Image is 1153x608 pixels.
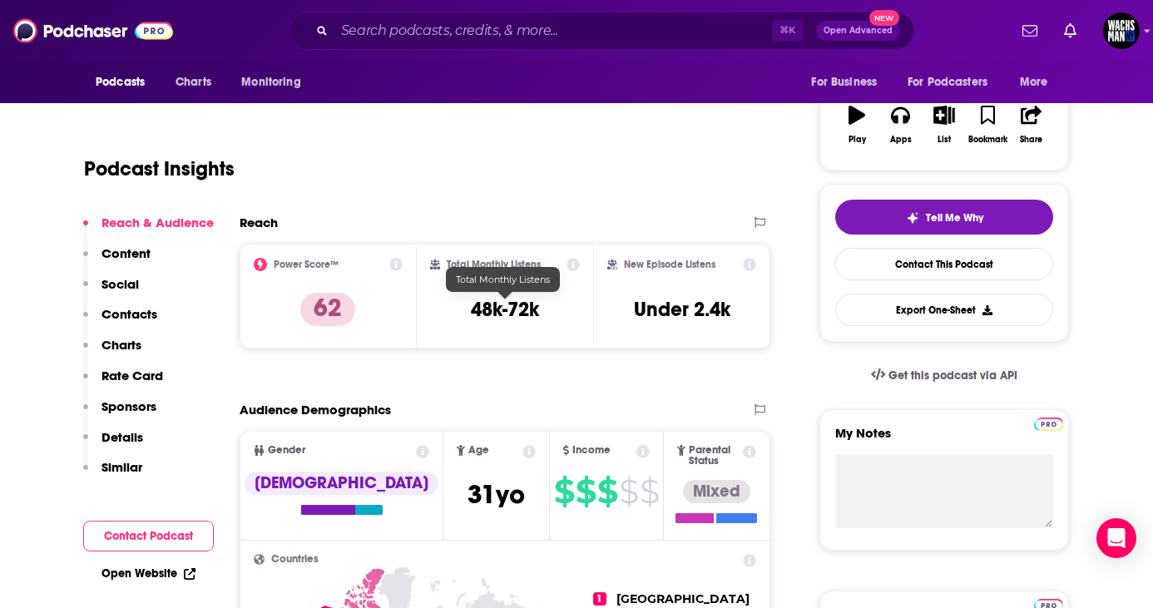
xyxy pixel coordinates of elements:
span: $ [554,478,574,505]
button: Content [83,245,151,276]
div: Mixed [683,480,750,503]
p: Social [101,276,139,292]
div: List [938,135,951,145]
span: Income [572,445,611,456]
button: tell me why sparkleTell Me Why [835,200,1053,235]
span: More [1020,71,1048,94]
span: $ [576,478,596,505]
span: $ [640,478,659,505]
h3: 48k-72k [471,297,539,322]
button: Social [83,276,139,307]
span: Open Advanced [824,27,893,35]
button: Contact Podcast [83,521,214,551]
span: 31 yo [468,478,525,511]
button: Contacts [83,306,157,337]
div: [DEMOGRAPHIC_DATA] [245,472,438,495]
span: Get this podcast via API [888,368,1017,383]
span: $ [619,478,638,505]
button: Share [1010,95,1053,155]
a: Charts [165,67,221,98]
h3: Under 2.4k [634,297,730,322]
span: Podcasts [96,71,145,94]
span: Charts [176,71,211,94]
button: open menu [84,67,166,98]
a: Contact This Podcast [835,248,1053,280]
button: open menu [230,67,322,98]
input: Search podcasts, credits, & more... [334,17,772,44]
span: ⌘ K [772,20,803,42]
span: Parental Status [689,445,740,467]
span: For Podcasters [908,71,987,94]
h2: Reach [240,215,278,230]
p: Charts [101,337,141,353]
p: Details [101,429,143,445]
span: $ [597,478,617,505]
span: Total Monthly Listens [456,274,550,285]
span: New [869,10,899,26]
p: 62 [300,293,355,326]
button: Show profile menu [1103,12,1140,49]
span: Logged in as WachsmanNY [1103,12,1140,49]
button: Details [83,429,143,460]
span: 1 [593,592,606,606]
span: Age [468,445,489,456]
div: Share [1020,135,1042,145]
h2: Audience Demographics [240,402,391,418]
div: Play [849,135,866,145]
label: My Notes [835,425,1053,454]
p: Rate Card [101,368,163,383]
span: Countries [271,554,319,565]
button: Reach & Audience [83,215,214,245]
a: Show notifications dropdown [1057,17,1083,45]
div: Open Intercom Messenger [1096,518,1136,558]
img: tell me why sparkle [906,211,919,225]
p: Sponsors [101,398,156,414]
button: open menu [897,67,1012,98]
a: Show notifications dropdown [1016,17,1044,45]
button: Charts [83,337,141,368]
button: Similar [83,459,142,490]
p: Similar [101,459,142,475]
span: For Business [811,71,877,94]
h2: New Episode Listens [624,259,715,270]
p: Reach & Audience [101,215,214,230]
div: Search podcasts, credits, & more... [289,12,914,50]
button: Play [835,95,878,155]
button: Apps [878,95,922,155]
button: open menu [1008,67,1069,98]
button: Export One-Sheet [835,294,1053,326]
img: User Profile [1103,12,1140,49]
span: [GEOGRAPHIC_DATA] [616,591,750,606]
span: Gender [268,445,305,456]
img: Podchaser - Follow, Share and Rate Podcasts [13,15,173,47]
h2: Total Monthly Listens [447,259,541,270]
button: List [923,95,966,155]
a: Pro website [1034,415,1063,431]
p: Content [101,245,151,261]
a: Open Website [101,566,195,581]
button: open menu [799,67,898,98]
button: Bookmark [966,95,1009,155]
h2: Power Score™ [274,259,339,270]
span: Monitoring [241,71,300,94]
div: Apps [890,135,912,145]
button: Open AdvancedNew [816,21,900,41]
a: Get this podcast via API [858,355,1031,396]
button: Rate Card [83,368,163,398]
img: Podchaser Pro [1034,418,1063,431]
button: Sponsors [83,398,156,429]
h1: Podcast Insights [84,156,235,181]
p: Contacts [101,306,157,322]
span: Tell Me Why [926,211,983,225]
div: Bookmark [968,135,1007,145]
